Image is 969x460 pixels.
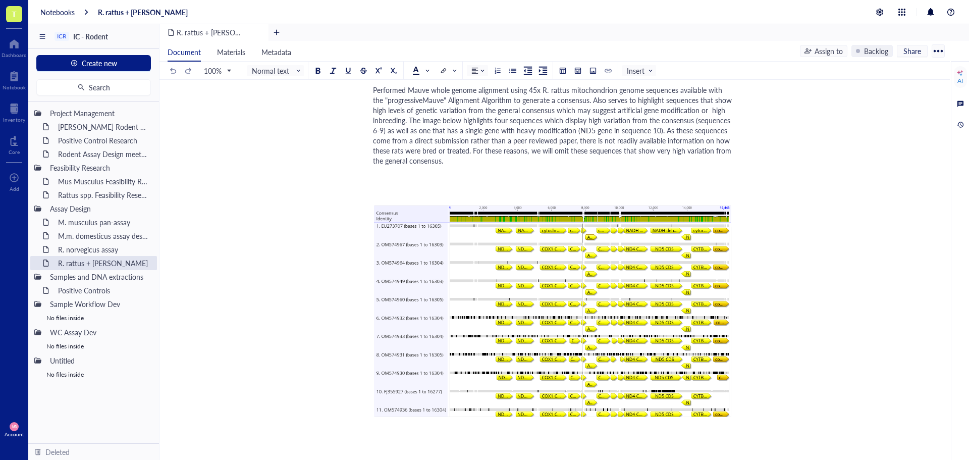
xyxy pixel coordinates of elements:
[36,79,151,95] button: Search
[36,55,151,71] button: Create new
[903,46,921,56] span: Share
[30,311,157,325] div: No files inside
[168,47,201,57] span: Document
[53,174,153,188] div: Mus Musculus Feasibility Research
[864,45,888,57] div: Backlog
[30,339,157,353] div: No files inside
[2,52,27,58] div: Dashboard
[261,47,291,57] span: Metadata
[9,149,20,155] div: Core
[45,270,153,284] div: Samples and DNA extractions
[3,100,25,123] a: Inventory
[53,229,153,243] div: M.m. domesticus assay design
[53,133,153,147] div: Positive Control Research
[53,242,153,257] div: R. norvegicus assay
[98,8,188,17] a: R. rattus + [PERSON_NAME]
[53,215,153,229] div: M. musculus pan-assay
[815,45,843,57] div: Assign to
[627,66,654,75] span: Insert
[217,47,245,57] span: Materials
[89,83,110,91] span: Search
[53,256,153,270] div: R. rattus + [PERSON_NAME]
[957,77,963,85] div: AI
[252,66,301,75] span: Normal text
[373,204,732,418] img: genemod-experiment-image
[45,353,153,368] div: Untitled
[3,68,26,90] a: Notebook
[2,36,27,58] a: Dashboard
[30,368,157,382] div: No files inside
[73,31,108,41] span: IC - Rodent
[53,147,153,161] div: Rodent Assay Design meeting_[DATE]
[10,186,19,192] div: Add
[12,8,17,20] span: T
[45,297,153,311] div: Sample Workflow Dev
[82,59,117,67] span: Create new
[45,446,70,457] div: Deleted
[53,120,153,134] div: [PERSON_NAME] Rodent Test Full Proposal
[57,33,67,40] div: ICR
[204,66,231,75] span: 100%
[53,188,153,202] div: Rattus spp. Feasibility Research
[373,85,734,166] span: Performed Mauve whole genome alignment using 45x R. rattus mitochondrion genome sequences availab...
[45,106,153,120] div: Project Management
[45,201,153,216] div: Assay Design
[3,84,26,90] div: Notebook
[897,45,928,57] button: Share
[45,161,153,175] div: Feasibility Research
[5,431,24,437] div: Account
[53,283,153,297] div: Positive Controls
[45,325,153,339] div: WC Assay Dev
[40,8,75,17] a: Notebooks
[9,133,20,155] a: Core
[3,117,25,123] div: Inventory
[12,425,16,429] span: MB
